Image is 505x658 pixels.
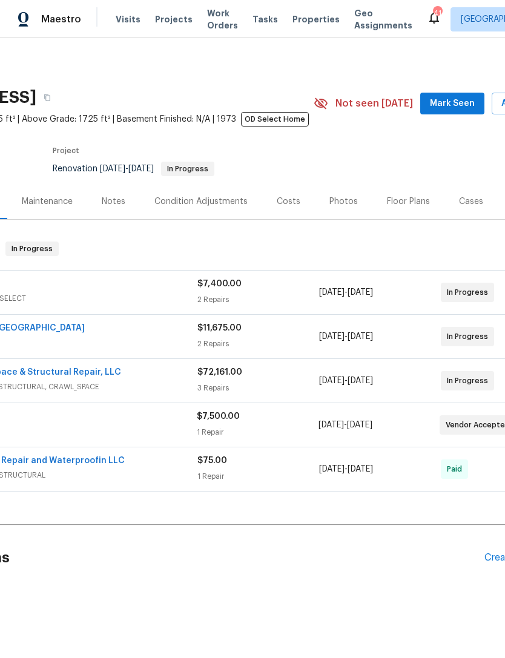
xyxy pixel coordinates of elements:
div: 41 [433,7,441,19]
span: [DATE] [348,332,373,341]
span: - [100,165,154,173]
span: Geo Assignments [354,7,412,31]
span: - [319,331,373,343]
span: - [319,419,372,431]
div: Condition Adjustments [154,196,248,208]
div: 3 Repairs [197,382,319,394]
div: 1 Repair [197,470,319,482]
span: [DATE] [319,421,344,429]
span: Properties [292,13,340,25]
span: In Progress [447,375,493,387]
span: $7,400.00 [197,280,242,288]
span: Maestro [41,13,81,25]
span: [DATE] [319,377,345,385]
span: Paid [447,463,467,475]
span: Mark Seen [430,96,475,111]
span: Renovation [53,165,214,173]
div: Costs [277,196,300,208]
span: Tasks [252,15,278,24]
span: Not seen [DATE] [335,97,413,110]
span: [DATE] [100,165,125,173]
span: [DATE] [347,421,372,429]
span: [DATE] [319,465,345,473]
span: In Progress [447,331,493,343]
span: [DATE] [348,377,373,385]
span: OD Select Home [241,112,309,127]
div: 2 Repairs [197,294,319,306]
div: Floor Plans [387,196,430,208]
span: $7,500.00 [197,412,240,421]
span: [DATE] [319,288,345,297]
div: 1 Repair [197,426,318,438]
span: Project [53,147,79,154]
span: $11,675.00 [197,324,242,332]
span: [DATE] [348,465,373,473]
span: Projects [155,13,193,25]
div: Photos [329,196,358,208]
span: $75.00 [197,456,227,465]
div: Maintenance [22,196,73,208]
span: Visits [116,13,140,25]
div: 2 Repairs [197,338,319,350]
span: In Progress [162,165,213,173]
div: Notes [102,196,125,208]
span: $72,161.00 [197,368,242,377]
span: [DATE] [348,288,373,297]
span: [DATE] [319,332,345,341]
button: Mark Seen [420,93,484,115]
span: [DATE] [128,165,154,173]
span: Work Orders [207,7,238,31]
span: - [319,463,373,475]
button: Copy Address [36,87,58,108]
div: Cases [459,196,483,208]
span: In Progress [7,243,58,255]
span: - [319,375,373,387]
span: In Progress [447,286,493,298]
span: - [319,286,373,298]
